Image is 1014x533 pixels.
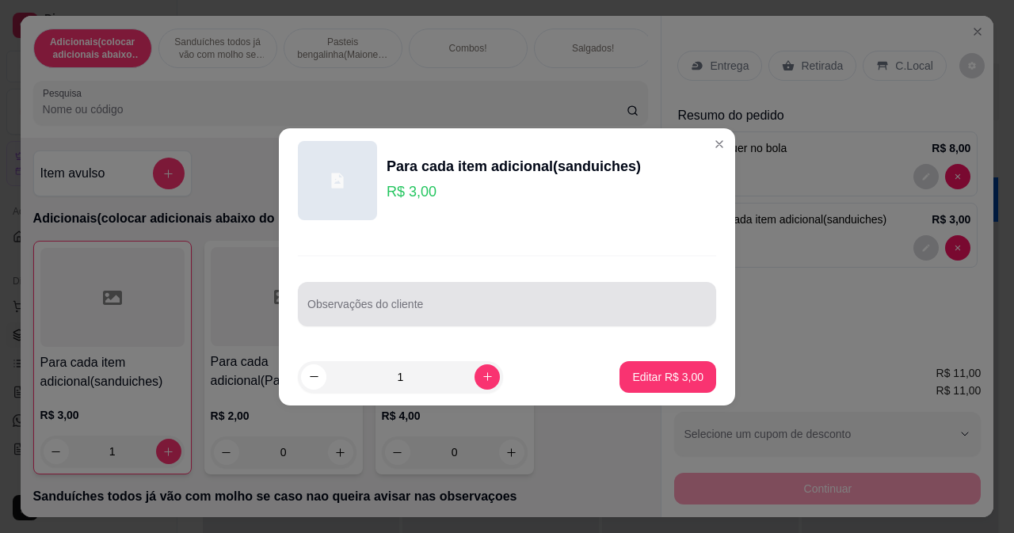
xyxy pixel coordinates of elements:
input: Observações do cliente [307,303,707,318]
button: Editar R$ 3,00 [619,361,716,393]
div: Para cada item adicional(sanduiches) [387,155,641,177]
p: R$ 3,00 [387,181,641,203]
button: increase-product-quantity [475,364,500,390]
p: Editar R$ 3,00 [632,369,703,385]
button: Close [707,131,732,157]
button: decrease-product-quantity [301,364,326,390]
